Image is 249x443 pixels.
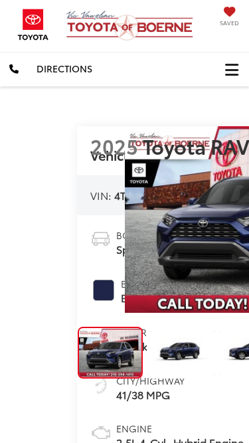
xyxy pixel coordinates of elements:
[90,374,112,395] img: Fuel Economy
[78,329,142,377] img: 2025 Toyota RAV4 Hybrid XLE
[66,10,201,41] img: Vic Vaughan Toyota of Boerne
[27,52,102,86] a: Directions
[10,5,56,44] img: Toyota
[90,132,138,160] span: 2025
[116,374,185,387] span: City/Highway
[78,327,143,379] a: Expand Photo 0
[116,422,244,435] span: Engine
[116,387,185,402] span: 41/38 MPG
[220,19,239,27] span: Saved
[146,327,215,379] img: 2025 Toyota RAV4 Hybrid XLE
[214,52,249,86] button: Click to show site navigation
[147,327,214,379] a: Expand Photo 1
[220,11,239,27] a: My Saved Vehicles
